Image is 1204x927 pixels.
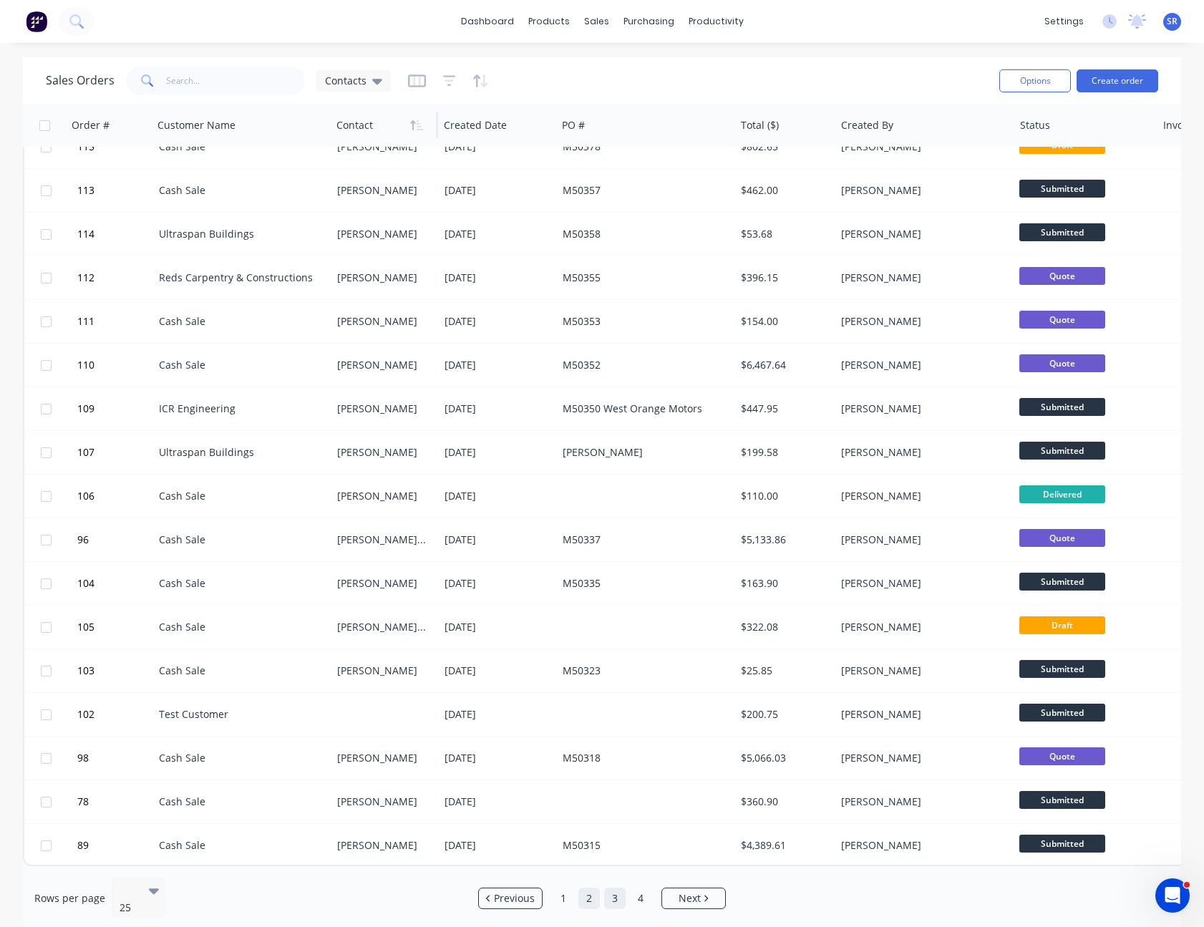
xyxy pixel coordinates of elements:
[159,838,318,853] div: Cash Sale
[841,489,1000,503] div: [PERSON_NAME]
[841,227,1000,241] div: [PERSON_NAME]
[1037,11,1091,32] div: settings
[73,562,159,605] button: 104
[445,664,551,678] div: [DATE]
[841,707,1000,722] div: [PERSON_NAME]
[77,795,89,809] span: 78
[741,795,825,809] div: $360.90
[166,67,306,95] input: Search...
[73,649,159,692] button: 103
[445,620,551,634] div: [DATE]
[77,707,94,722] span: 102
[1019,180,1105,198] span: Submitted
[472,888,732,909] ul: Pagination
[73,256,159,299] button: 112
[337,838,428,853] div: [PERSON_NAME]
[841,358,1000,372] div: [PERSON_NAME]
[337,358,428,372] div: [PERSON_NAME]
[563,314,722,329] div: M50353
[741,620,825,634] div: $322.08
[563,271,722,285] div: M50355
[1019,704,1105,722] span: Submitted
[337,402,428,416] div: [PERSON_NAME]
[1019,835,1105,853] span: Submitted
[563,140,722,154] div: M50378
[454,11,521,32] a: dashboard
[159,314,318,329] div: Cash Sale
[741,838,825,853] div: $4,389.61
[337,489,428,503] div: [PERSON_NAME]
[445,751,551,765] div: [DATE]
[159,620,318,634] div: Cash Sale
[1019,398,1105,416] span: Submitted
[46,74,115,87] h1: Sales Orders
[445,140,551,154] div: [DATE]
[1019,529,1105,547] span: Quote
[553,888,574,909] a: Page 1
[521,11,577,32] div: products
[1019,267,1105,285] span: Quote
[337,620,428,634] div: [PERSON_NAME] Landscape
[445,227,551,241] div: [DATE]
[563,838,722,853] div: M50315
[73,518,159,561] button: 96
[1019,354,1105,372] span: Quote
[445,489,551,503] div: [DATE]
[445,533,551,547] div: [DATE]
[73,824,159,867] button: 89
[337,183,428,198] div: [PERSON_NAME]
[73,475,159,518] button: 106
[1019,660,1105,678] span: Submitted
[77,402,94,416] span: 109
[77,358,94,372] span: 110
[73,693,159,736] button: 102
[445,183,551,198] div: [DATE]
[479,891,542,906] a: Previous page
[445,402,551,416] div: [DATE]
[337,795,428,809] div: [PERSON_NAME]
[337,445,428,460] div: [PERSON_NAME]
[679,891,701,906] span: Next
[662,891,725,906] a: Next page
[77,314,94,329] span: 111
[741,445,825,460] div: $199.58
[159,140,318,154] div: Cash Sale
[77,489,94,503] span: 106
[741,358,825,372] div: $6,467.64
[630,888,651,909] a: Page 4
[578,888,600,909] a: Page 2 is your current page
[563,751,722,765] div: M50318
[445,358,551,372] div: [DATE]
[77,751,89,765] span: 98
[73,606,159,649] button: 105
[741,489,825,503] div: $110.00
[563,402,722,416] div: M50350 West Orange Motors
[741,533,825,547] div: $5,133.86
[563,664,722,678] div: M50323
[1020,118,1050,132] div: Status
[841,183,1000,198] div: [PERSON_NAME]
[741,707,825,722] div: $200.75
[616,11,681,32] div: purchasing
[841,751,1000,765] div: [PERSON_NAME]
[841,140,1000,154] div: [PERSON_NAME]
[72,118,110,132] div: Order #
[741,271,825,285] div: $396.15
[159,707,318,722] div: Test Customer
[741,227,825,241] div: $53.68
[841,118,893,132] div: Created By
[159,227,318,241] div: Ultraspan Buildings
[563,533,722,547] div: M50337
[841,620,1000,634] div: [PERSON_NAME]
[77,533,89,547] span: 96
[445,445,551,460] div: [DATE]
[73,213,159,256] button: 114
[77,620,94,634] span: 105
[445,838,551,853] div: [DATE]
[73,780,159,823] button: 78
[841,402,1000,416] div: [PERSON_NAME]
[73,300,159,343] button: 111
[77,576,94,591] span: 104
[1019,485,1105,503] span: Delivered
[325,73,366,88] span: Contacts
